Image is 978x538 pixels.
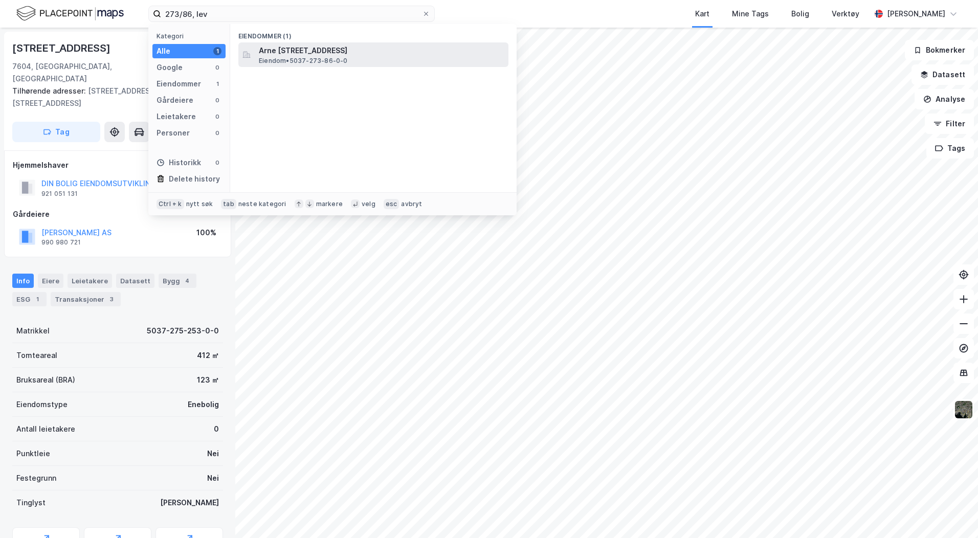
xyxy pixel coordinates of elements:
[16,423,75,435] div: Antall leietakere
[213,113,221,121] div: 0
[213,159,221,167] div: 0
[259,57,348,65] span: Eiendom • 5037-273-86-0-0
[16,497,46,509] div: Tinglyst
[157,127,190,139] div: Personer
[68,274,112,288] div: Leietakere
[188,398,219,411] div: Enebolig
[157,94,193,106] div: Gårdeiere
[926,138,974,159] button: Tags
[197,349,219,362] div: 412 ㎡
[401,200,422,208] div: avbryt
[12,122,100,142] button: Tag
[316,200,343,208] div: markere
[362,200,375,208] div: velg
[169,173,220,185] div: Delete history
[32,294,42,304] div: 1
[12,40,113,56] div: [STREET_ADDRESS]
[238,200,286,208] div: neste kategori
[16,374,75,386] div: Bruksareal (BRA)
[16,472,56,484] div: Festegrunn
[197,374,219,386] div: 123 ㎡
[160,497,219,509] div: [PERSON_NAME]
[157,78,201,90] div: Eiendommer
[213,80,221,88] div: 1
[106,294,117,304] div: 3
[159,274,196,288] div: Bygg
[912,64,974,85] button: Datasett
[157,156,201,169] div: Historikk
[384,199,399,209] div: esc
[38,274,63,288] div: Eiere
[214,423,219,435] div: 0
[927,489,978,538] div: Kontrollprogram for chat
[161,6,422,21] input: Søk på adresse, matrikkel, gårdeiere, leietakere eller personer
[157,110,196,123] div: Leietakere
[16,349,57,362] div: Tomteareal
[12,86,88,95] span: Tilhørende adresser:
[12,292,47,306] div: ESG
[954,400,973,419] img: 9k=
[116,274,154,288] div: Datasett
[221,199,236,209] div: tab
[915,89,974,109] button: Analyse
[182,276,192,286] div: 4
[186,200,213,208] div: nytt søk
[213,63,221,72] div: 0
[157,45,170,57] div: Alle
[12,85,215,109] div: [STREET_ADDRESS], [STREET_ADDRESS]
[157,199,184,209] div: Ctrl + k
[887,8,945,20] div: [PERSON_NAME]
[12,60,164,85] div: 7604, [GEOGRAPHIC_DATA], [GEOGRAPHIC_DATA]
[213,47,221,55] div: 1
[16,447,50,460] div: Punktleie
[147,325,219,337] div: 5037-275-253-0-0
[259,44,504,57] span: Arne [STREET_ADDRESS]
[157,32,226,40] div: Kategori
[695,8,709,20] div: Kart
[832,8,859,20] div: Verktøy
[13,208,223,220] div: Gårdeiere
[791,8,809,20] div: Bolig
[927,489,978,538] iframe: Chat Widget
[213,129,221,137] div: 0
[213,96,221,104] div: 0
[196,227,216,239] div: 100%
[51,292,121,306] div: Transaksjoner
[207,472,219,484] div: Nei
[207,447,219,460] div: Nei
[905,40,974,60] button: Bokmerker
[41,238,81,246] div: 990 980 721
[16,398,68,411] div: Eiendomstype
[16,5,124,23] img: logo.f888ab2527a4732fd821a326f86c7f29.svg
[13,159,223,171] div: Hjemmelshaver
[230,24,517,42] div: Eiendommer (1)
[41,190,78,198] div: 921 051 131
[157,61,183,74] div: Google
[925,114,974,134] button: Filter
[16,325,50,337] div: Matrikkel
[732,8,769,20] div: Mine Tags
[12,274,34,288] div: Info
